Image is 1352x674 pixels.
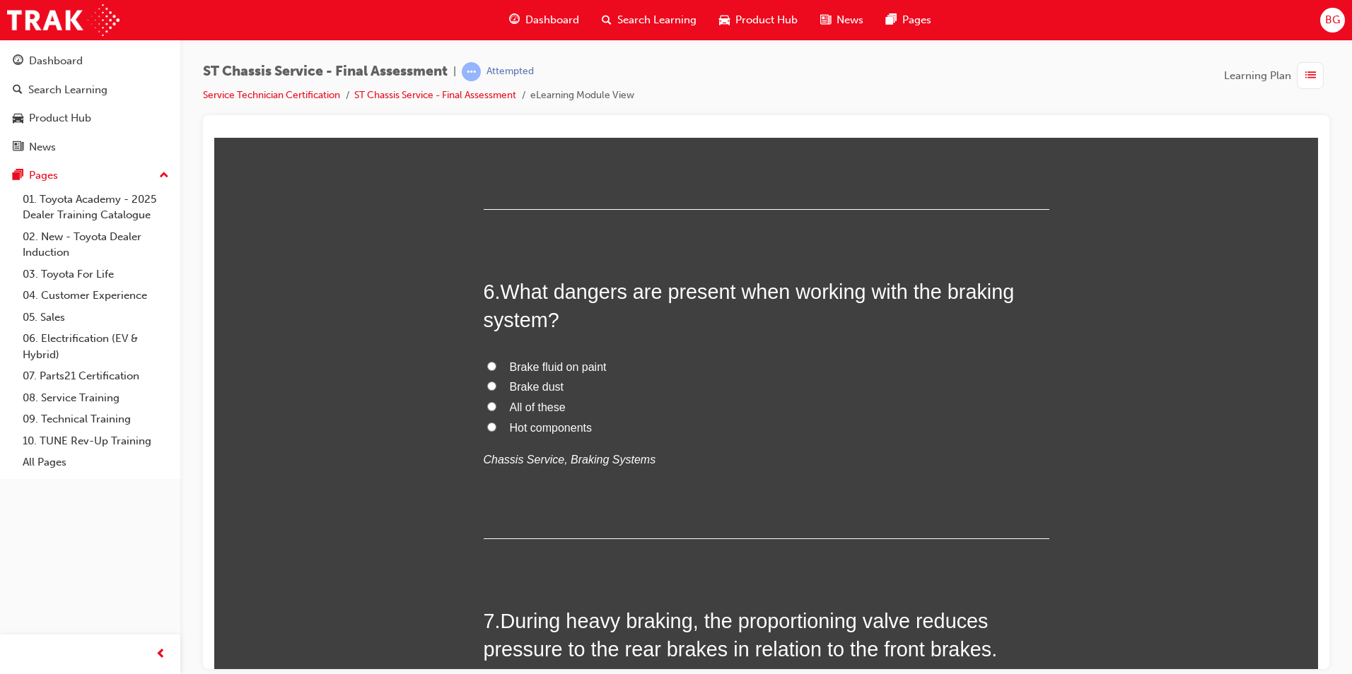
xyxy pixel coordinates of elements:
span: learningRecordVerb_ATTEMPT-icon [462,62,481,81]
span: During heavy braking, the proportioning valve reduces pressure to the rear brakes in relation to ... [269,472,783,523]
div: Product Hub [29,110,91,126]
span: Pages [902,12,931,28]
span: Brake dust [296,243,349,255]
div: Attempted [486,65,534,78]
span: search-icon [602,11,612,29]
span: Brake fluid on paint [296,223,392,235]
a: news-iconNews [809,6,875,35]
a: ST Chassis Service - Final Assessment [354,89,516,101]
a: 04. Customer Experience [17,285,175,307]
span: list-icon [1305,67,1316,85]
a: All Pages [17,451,175,473]
a: 06. Electrification (EV & Hybrid) [17,328,175,365]
span: Hot components [296,284,378,296]
a: Search Learning [6,77,175,103]
a: 02. New - Toyota Dealer Induction [17,226,175,264]
span: search-icon [13,84,23,97]
span: Dashboard [525,12,579,28]
a: 03. Toyota For Life [17,264,175,285]
li: eLearning Module View [530,88,634,104]
span: car-icon [719,11,730,29]
a: Product Hub [6,105,175,131]
span: Product Hub [735,12,798,28]
div: News [29,139,56,155]
input: Brake dust [273,244,282,253]
span: news-icon [820,11,831,29]
a: Service Technician Certification [203,89,340,101]
span: BG [1325,12,1340,28]
input: Hot components [273,285,282,294]
span: prev-icon [156,646,166,663]
input: All of these [273,264,282,273]
img: Trak [7,4,120,36]
a: guage-iconDashboard [498,6,590,35]
button: Learning Plan [1224,62,1329,89]
a: 01. Toyota Academy - 2025 Dealer Training Catalogue [17,189,175,226]
span: up-icon [159,167,169,185]
span: Learning Plan [1224,68,1291,84]
a: News [6,134,175,160]
input: Brake fluid on paint [273,224,282,233]
button: Pages [6,162,175,189]
a: 05. Sales [17,307,175,329]
a: 07. Parts21 Certification [17,365,175,387]
button: DashboardSearch LearningProduct HubNews [6,45,175,162]
button: BG [1320,8,1345,32]
h2: 6 . [269,140,835,197]
a: 08. Service Training [17,387,175,409]
span: Search Learning [617,12,697,28]
h2: 7 . [269,469,835,526]
span: | [453,64,456,80]
a: pages-iconPages [875,6,943,35]
span: news-icon [13,141,23,154]
span: ST Chassis Service - Final Assessment [203,64,448,80]
div: Pages [29,167,58,184]
a: 10. TUNE Rev-Up Training [17,430,175,452]
a: car-iconProduct Hub [708,6,809,35]
span: guage-icon [13,55,23,68]
span: What dangers are present when working with the braking system? [269,143,800,194]
em: Chassis Service, Braking Systems [269,316,442,328]
a: 09. Technical Training [17,408,175,430]
div: Dashboard [29,53,83,69]
a: Dashboard [6,48,175,74]
span: All of these [296,264,351,276]
span: guage-icon [509,11,520,29]
span: News [837,12,863,28]
span: pages-icon [886,11,897,29]
span: car-icon [13,112,23,125]
a: search-iconSearch Learning [590,6,708,35]
div: Search Learning [28,82,107,98]
span: pages-icon [13,170,23,182]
